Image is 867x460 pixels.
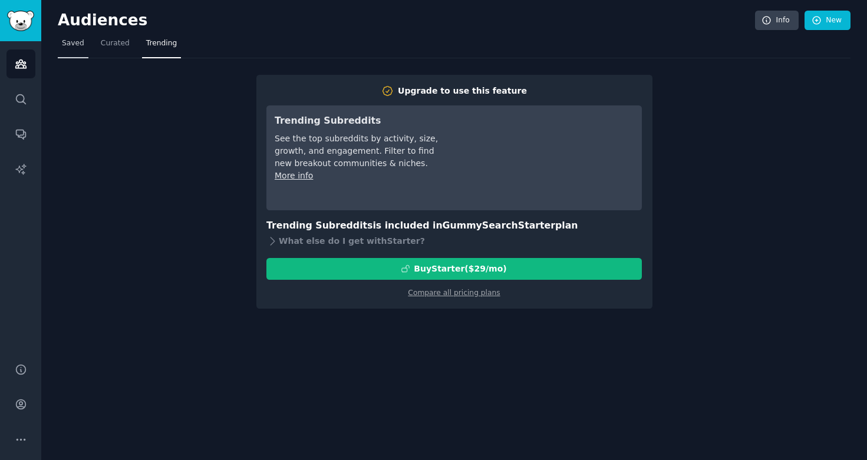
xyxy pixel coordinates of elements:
[805,11,850,31] a: New
[457,114,634,202] iframe: YouTube video player
[275,114,440,128] h3: Trending Subreddits
[755,11,799,31] a: Info
[408,289,500,297] a: Compare all pricing plans
[275,171,313,180] a: More info
[266,219,642,233] h3: Trending Subreddits is included in plan
[101,38,130,49] span: Curated
[146,38,177,49] span: Trending
[414,263,506,275] div: Buy Starter ($ 29 /mo )
[62,38,84,49] span: Saved
[266,233,642,250] div: What else do I get with Starter ?
[58,34,88,58] a: Saved
[142,34,181,58] a: Trending
[266,258,642,280] button: BuyStarter($29/mo)
[58,11,755,30] h2: Audiences
[275,133,440,170] div: See the top subreddits by activity, size, growth, and engagement. Filter to find new breakout com...
[398,85,527,97] div: Upgrade to use this feature
[443,220,555,231] span: GummySearch Starter
[97,34,134,58] a: Curated
[7,11,34,31] img: GummySearch logo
